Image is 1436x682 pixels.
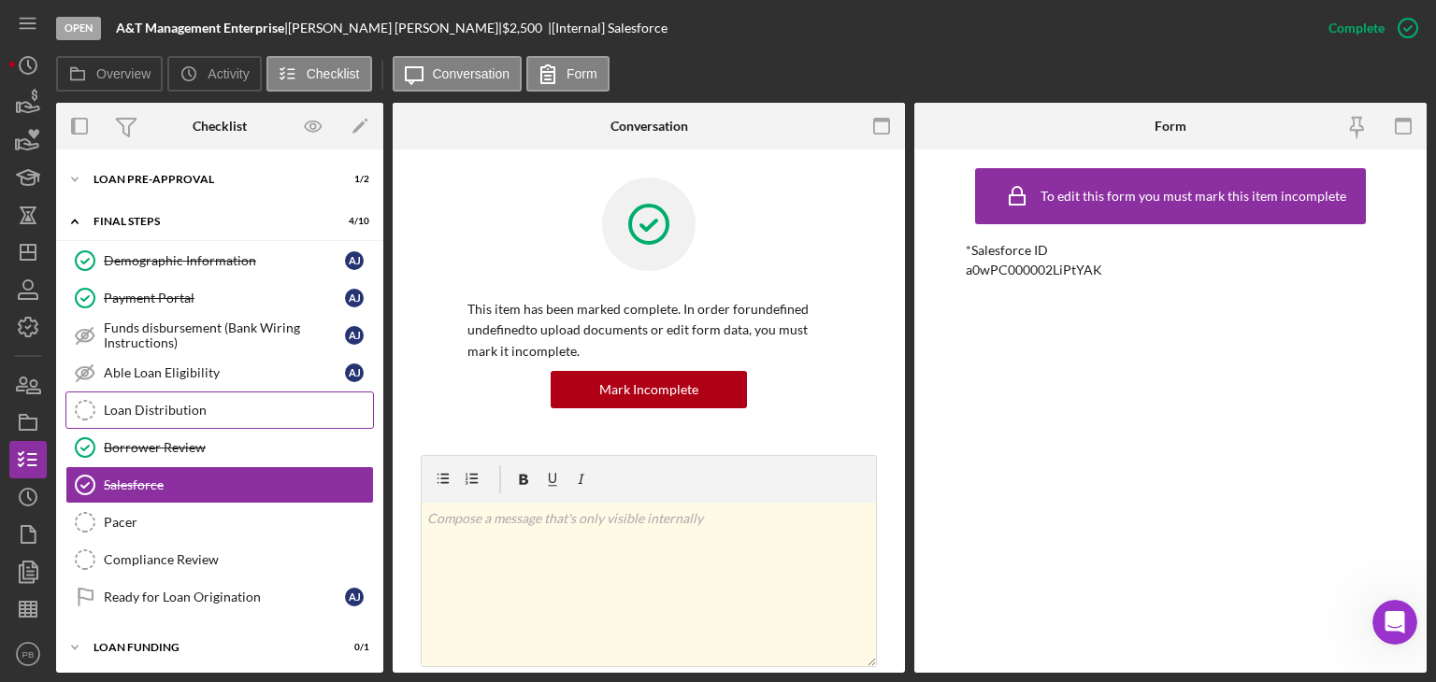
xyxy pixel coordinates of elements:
div: Conversation [610,119,688,134]
div: 0 / 1 [336,642,369,653]
div: A J [345,251,364,270]
button: PB [9,635,47,673]
div: Checklist [193,119,247,134]
div: Compliance Review [104,552,373,567]
a: Pacer [65,504,374,541]
a: Payment PortalAJ [65,279,374,317]
div: *Salesforce ID [966,243,1375,258]
div: Pacer [104,515,373,530]
a: Demographic InformationAJ [65,242,374,279]
div: 4 / 10 [336,216,369,227]
div: A J [345,588,364,606]
div: Mark Incomplete [599,371,698,408]
iframe: Intercom live chat [1372,600,1417,645]
span: $2,500 [502,20,542,36]
a: Loan Distribution [65,391,374,429]
button: Overview [56,56,163,92]
button: Activity [167,56,261,92]
div: 1 / 2 [336,174,369,185]
label: Overview [96,66,151,81]
label: Activity [208,66,249,81]
div: Open [56,17,101,40]
a: Ready for Loan OriginationAJ [65,578,374,616]
div: Ready for Loan Origination [104,590,345,604]
a: Funds disbursement (Bank Wiring Instructions)AJ [65,317,374,354]
div: Funds disbursement (Bank Wiring Instructions) [104,320,345,350]
div: A J [345,326,364,345]
text: PB [22,649,35,660]
div: A J [345,363,364,382]
div: Able Loan Eligibility [104,365,345,380]
div: [PERSON_NAME] [PERSON_NAME] | [288,21,502,36]
p: This item has been marked complete. In order for undefined undefined to upload documents or edit ... [467,299,830,362]
button: Conversation [393,56,523,92]
a: Salesforce [65,466,374,504]
div: Payment Portal [104,291,345,305]
div: FINAL STEPS [93,216,323,227]
div: To edit this form you must mark this item incomplete [1041,189,1346,204]
b: A&T Management Enterprise [116,20,284,36]
label: Checklist [307,66,360,81]
a: Able Loan EligibilityAJ [65,354,374,391]
button: Form [526,56,610,92]
div: A J [345,289,364,307]
div: Borrower Review [104,440,373,455]
label: Conversation [433,66,510,81]
a: Compliance Review [65,541,374,578]
div: a0wPC000002LiPtYAK [966,263,1102,277]
a: Borrower Review [65,429,374,466]
div: | [116,21,288,36]
div: Demographic Information [104,253,345,268]
div: Loan Pre-Approval [93,174,323,185]
div: | [Internal] Salesforce [548,21,668,36]
button: Mark Incomplete [551,371,747,408]
button: Complete [1310,9,1427,47]
div: Salesforce [104,477,373,492]
div: Loan Funding [93,642,323,653]
div: Form [1155,119,1186,134]
button: Checklist [266,56,372,92]
label: Form [567,66,597,81]
div: Complete [1328,9,1385,47]
div: Loan Distribution [104,403,373,418]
